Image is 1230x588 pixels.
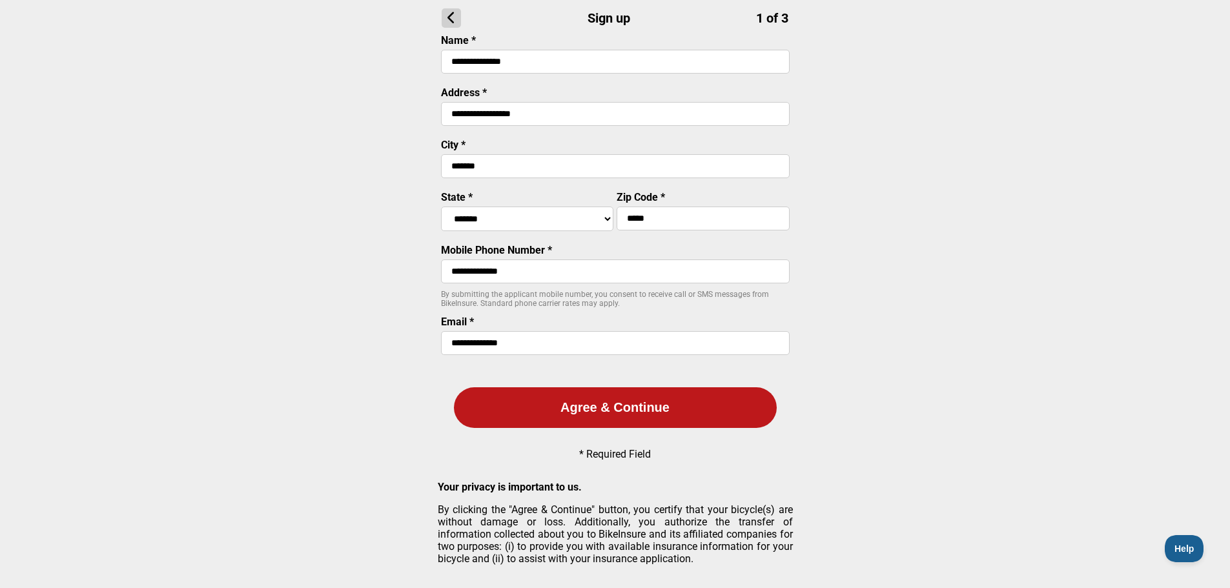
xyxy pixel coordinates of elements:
[441,244,552,256] label: Mobile Phone Number *
[442,8,788,28] h1: Sign up
[438,503,793,565] p: By clicking the "Agree & Continue" button, you certify that your bicycle(s) are without damage or...
[441,290,790,308] p: By submitting the applicant mobile number, you consent to receive call or SMS messages from BikeI...
[438,481,582,493] strong: Your privacy is important to us.
[579,448,651,460] p: * Required Field
[441,139,466,151] label: City *
[441,34,476,46] label: Name *
[617,191,665,203] label: Zip Code *
[756,10,788,26] span: 1 of 3
[454,387,777,428] button: Agree & Continue
[441,191,473,203] label: State *
[441,86,487,99] label: Address *
[441,316,474,328] label: Email *
[1165,535,1204,562] iframe: Toggle Customer Support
